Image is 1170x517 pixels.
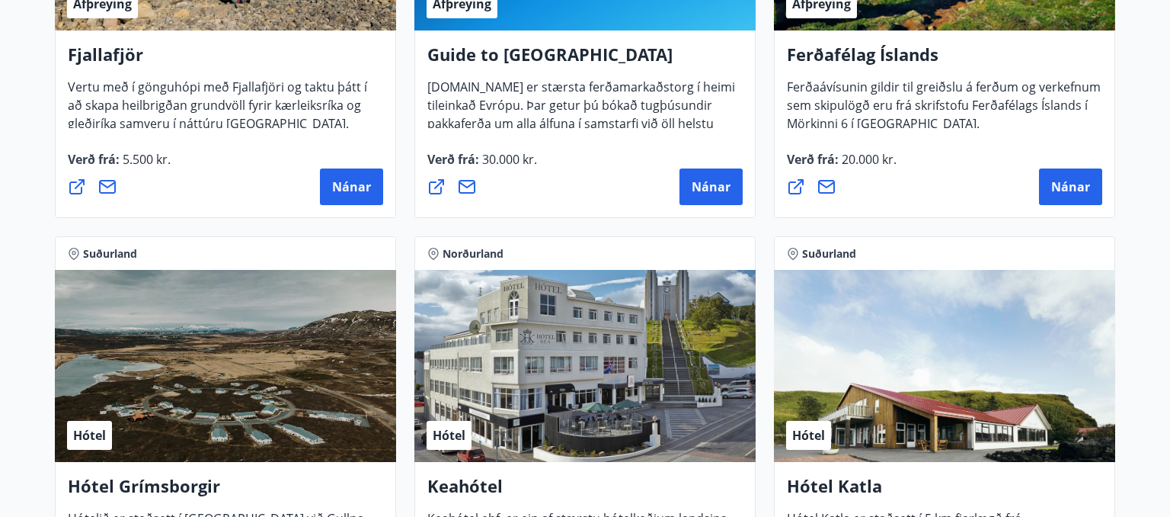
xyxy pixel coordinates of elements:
span: 20.000 kr. [839,151,897,168]
span: Ferðaávísunin gildir til greiðslu á ferðum og verkefnum sem skipulögð eru frá skrifstofu Ferðafél... [787,79,1101,144]
button: Nánar [1039,169,1102,205]
span: Suðurland [802,246,856,262]
span: Nánar [332,178,371,195]
span: 30.000 kr. [479,151,537,168]
span: [DOMAIN_NAME] er stærsta ferðamarkaðstorg í heimi tileinkað Evrópu. Þar getur þú bókað tugþúsundi... [427,79,735,181]
span: Suðurland [83,246,137,262]
button: Nánar [320,169,383,205]
span: Nánar [692,178,730,195]
h4: Hótel Grímsborgir [68,474,383,509]
button: Nánar [679,169,743,205]
span: Hótel [792,427,825,444]
h4: Ferðafélag Íslands [787,43,1102,78]
span: Verð frá : [427,151,537,180]
h4: Keahótel [427,474,743,509]
span: 5.500 kr. [120,151,171,168]
span: Vertu með í gönguhópi með Fjallafjöri og taktu þátt í að skapa heilbrigðan grundvöll fyrir kærlei... [68,79,367,144]
span: Verð frá : [68,151,171,180]
h4: Fjallafjör [68,43,383,78]
span: Norðurland [443,246,503,262]
h4: Hótel Katla [787,474,1102,509]
span: Hótel [73,427,106,444]
span: Hótel [433,427,465,444]
span: Nánar [1051,178,1090,195]
span: Verð frá : [787,151,897,180]
h4: Guide to [GEOGRAPHIC_DATA] [427,43,743,78]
